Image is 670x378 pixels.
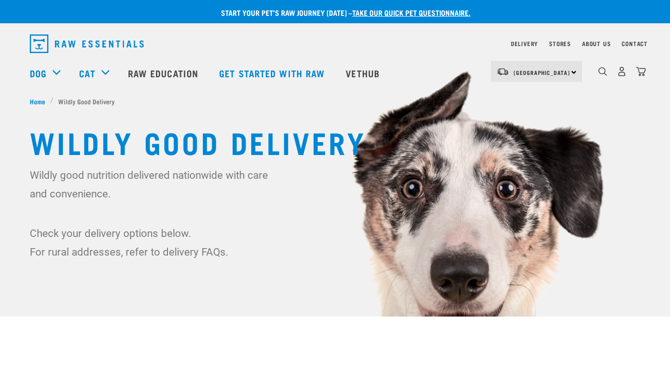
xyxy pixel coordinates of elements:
nav: dropdown navigation [22,31,648,57]
h1: Wildly Good Delivery [30,125,640,158]
a: Home [30,96,50,106]
img: home-icon@2x.png [636,67,646,76]
p: Check your delivery options below. For rural addresses, refer to delivery FAQs. [30,224,274,261]
a: Get started with Raw [210,54,336,92]
img: home-icon-1@2x.png [598,67,607,76]
a: About Us [582,42,610,45]
a: Raw Education [119,54,210,92]
a: Stores [549,42,571,45]
a: take our quick pet questionnaire. [352,10,470,14]
img: user.png [617,67,627,76]
nav: breadcrumbs [30,96,640,106]
span: Home [30,96,45,106]
p: Wildly good nutrition delivered nationwide with care and convenience. [30,166,274,203]
a: Delivery [511,42,538,45]
a: Vethub [336,54,391,92]
a: Contact [622,42,648,45]
a: Dog [30,66,47,80]
a: Cat [79,66,95,80]
span: [GEOGRAPHIC_DATA] [514,71,570,74]
img: Raw Essentials Logo [30,34,144,53]
img: van-moving.png [496,67,509,76]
